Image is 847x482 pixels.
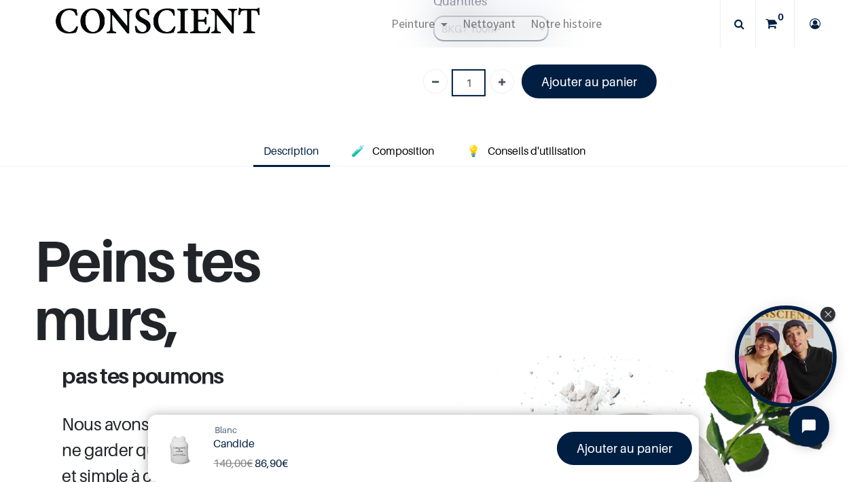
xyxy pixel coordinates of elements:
img: Product Image [155,422,206,472]
a: Ajouter [490,69,514,94]
iframe: Tidio Chat [777,394,841,458]
span: Notre histoire [530,16,602,31]
div: Open Tolstoy [735,305,837,407]
span: 🧪 [352,144,365,157]
span: 💡 [467,144,481,157]
h1: Peins tes murs, [34,231,395,365]
span: 86,90 [255,456,282,470]
div: Close Tolstoy widget [821,307,835,322]
font: Ajouter au panier [541,75,637,89]
span: 140,00 [213,456,247,470]
span: Conseils d'utilisation [488,144,586,157]
span: Blanc [215,424,237,435]
span: Peinture [391,16,435,31]
h1: Candide [213,437,435,450]
h1: pas tes poumons [52,365,376,386]
span: € [213,456,253,470]
a: Ajouter au panier [522,64,657,98]
span: Nettoyant [463,16,516,31]
a: Supprimer [423,69,448,94]
a: Blanc [215,424,237,437]
font: Ajouter au panier [577,441,672,456]
div: Open Tolstoy widget [735,305,837,407]
b: € [255,456,288,470]
span: Composition [373,144,435,157]
div: Tolstoy bubble widget [735,305,837,407]
a: Ajouter au panier [557,432,692,465]
span: Description [264,144,319,157]
sup: 0 [774,10,787,24]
